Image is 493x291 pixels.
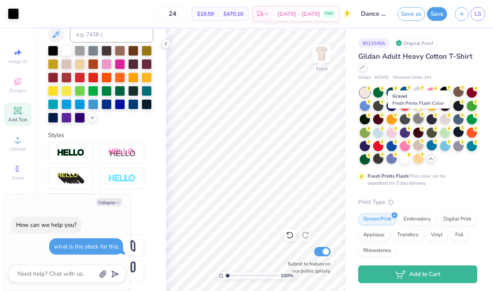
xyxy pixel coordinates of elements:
[316,65,327,72] div: Front
[399,213,436,225] div: Embroidery
[9,58,27,65] span: Image AI
[48,131,153,140] div: Styles
[394,38,438,48] div: Original Proof
[9,87,26,94] span: Designs
[325,11,333,17] span: FREE
[358,265,477,283] button: Add to Cart
[197,10,214,18] span: $19.59
[358,229,390,241] div: Applique
[368,173,409,179] strong: Fresh Prints Flash:
[278,10,320,18] span: [DATE] - [DATE]
[471,7,485,21] a: LS
[16,221,77,229] div: How can we help you?
[358,38,390,48] div: # 513349A
[475,9,481,19] span: LS
[358,213,396,225] div: Screen Print
[223,10,243,18] span: $470.16
[392,100,444,106] span: Fresh Prints Flash Color
[70,27,153,43] input: e.g. 7428 c
[12,175,24,181] span: Greek
[358,198,477,207] div: Print Type
[314,46,329,61] img: Front
[358,74,371,81] span: Gildan
[96,198,122,206] button: Collapse
[8,117,27,123] span: Add Text
[375,74,389,81] span: # G500
[438,213,476,225] div: Digital Print
[388,91,451,109] div: Gravel
[281,272,293,279] span: 100 %
[358,52,473,61] span: Gildan Adult Heavy Cotton T-Shirt
[450,229,469,241] div: Foil
[157,7,188,21] input: – –
[108,174,136,183] img: Negative Space
[355,6,394,22] input: Untitled Design
[10,146,26,152] span: Upload
[427,7,447,21] button: Save
[57,148,85,158] img: Stroke
[358,245,396,257] div: Rhinestones
[57,172,85,185] img: 3d Illusion
[392,229,423,241] div: Transfers
[393,74,432,81] span: Minimum Order: 24 +
[283,260,331,274] label: Submit to feature on our public gallery.
[397,7,425,21] button: Save as
[426,229,448,241] div: Vinyl
[108,148,136,158] img: Shadow
[368,172,464,187] div: This color can be expedited for 5 day delivery.
[54,243,118,250] div: what is the stock for this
